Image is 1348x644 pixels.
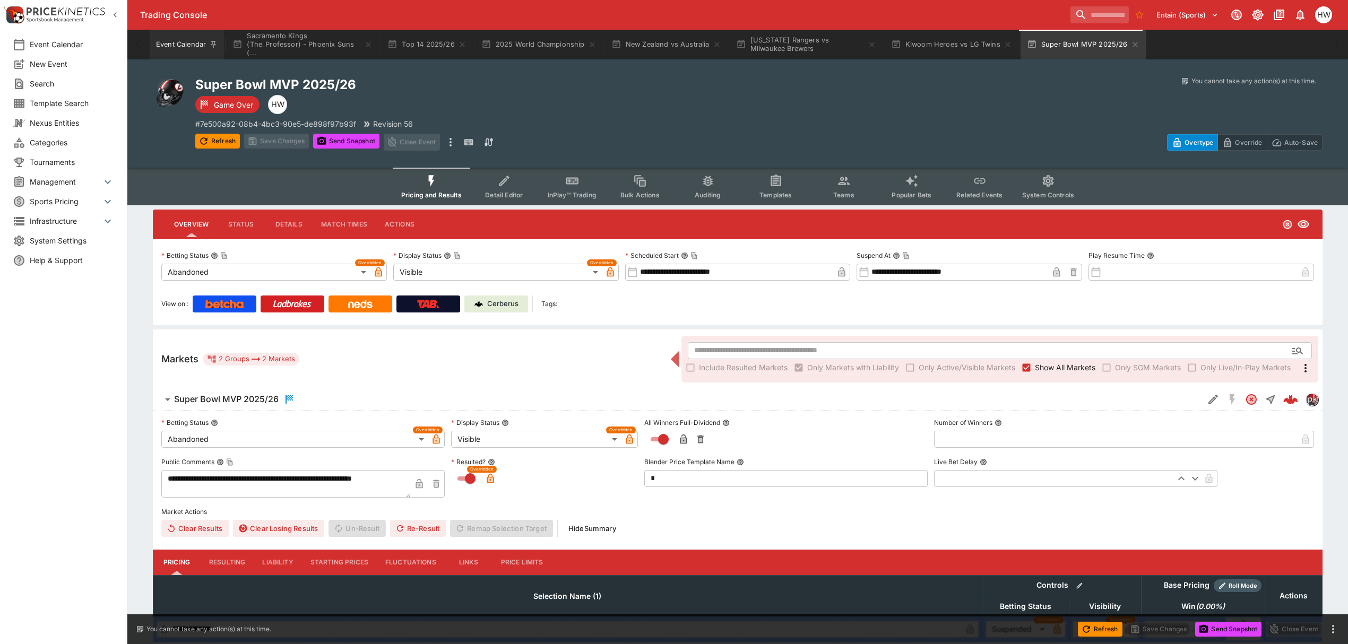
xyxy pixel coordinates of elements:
[1282,219,1293,230] svg: Abandoned
[988,600,1063,613] span: Betting Status
[1227,5,1246,24] button: Connected to PK
[30,58,114,69] span: New Event
[1291,5,1310,24] button: Notifications
[919,362,1015,373] span: Only Active/Visible Markets
[453,252,461,259] button: Copy To Clipboard
[153,550,201,575] button: Pricing
[1115,362,1181,373] span: Only SGM Markets
[562,520,623,537] button: HideSummary
[1327,623,1340,636] button: more
[174,394,279,405] h6: Super Bowl MVP 2025/26
[451,431,621,448] div: Visible
[934,418,992,427] p: Number of Winners
[444,252,451,259] button: Display StatusCopy To Clipboard
[1196,600,1225,613] em: ( 0.00 %)
[1315,6,1332,23] div: Harrison Walker
[30,98,114,109] span: Template Search
[1170,600,1237,613] span: Win(0.00%)
[313,134,379,149] button: Send Snapshot
[1131,6,1148,23] button: No Bookmarks
[605,30,728,59] button: New Zealand vs Australia
[522,590,613,603] span: Selection Name (1)
[1021,30,1146,59] button: Super Bowl MVP 2025/26
[30,196,101,207] span: Sports Pricing
[1288,341,1307,360] button: Open
[377,550,445,575] button: Fluctuations
[27,7,105,15] img: PriceKinetics
[195,118,356,129] p: Copy To Clipboard
[211,419,218,427] button: Betting Status
[1224,581,1261,590] span: Roll Mode
[161,520,229,537] button: Clear Results
[695,191,721,199] span: Auditing
[1150,6,1225,23] button: Select Tenant
[273,300,312,308] img: Ladbrokes
[211,252,218,259] button: Betting StatusCopy To Clipboard
[1022,191,1074,199] span: System Controls
[30,39,114,50] span: Event Calendar
[737,458,744,466] button: Blender Price Template Name
[451,418,499,427] p: Display Status
[161,504,1314,520] label: Market Actions
[30,215,101,227] span: Infrastructure
[150,30,224,59] button: Event Calendar
[1306,393,1318,406] div: pricekinetics
[502,419,509,427] button: Display Status
[393,264,602,281] div: Visible
[1077,600,1133,613] span: Visibility
[1284,137,1318,148] p: Auto-Save
[214,99,253,110] p: Game Over
[217,458,224,466] button: Public CommentsCopy To Clipboard
[485,191,523,199] span: Detail Editor
[902,252,910,259] button: Copy To Clipboard
[807,362,899,373] span: Only Markets with Liability
[313,212,376,237] button: Match Times
[30,156,114,168] span: Tournaments
[1035,362,1095,373] span: Show All Markets
[1185,137,1213,148] p: Overtype
[1235,137,1262,148] p: Override
[892,191,931,199] span: Popular Bets
[30,137,114,148] span: Categories
[30,255,114,266] span: Help & Support
[1073,579,1086,593] button: Bulk edit
[233,520,324,537] button: Clear Losing Results
[27,18,84,22] img: Sportsbook Management
[982,575,1141,596] th: Controls
[487,299,519,309] p: Cerberus
[381,30,472,59] button: Top 14 2025/26
[1312,3,1335,27] button: Harrison Walker
[358,259,382,266] span: Overridden
[1267,134,1323,151] button: Auto-Save
[161,431,428,448] div: Abandoned
[699,362,788,373] span: Include Resulted Markets
[146,624,271,634] p: You cannot take any action(s) at this time.
[730,30,883,59] button: [US_STATE] Rangers vs Milwaukee Brewers
[956,191,1003,199] span: Related Events
[1269,5,1289,24] button: Documentation
[1248,5,1267,24] button: Toggle light/dark mode
[609,427,633,433] span: Overridden
[1160,579,1214,592] div: Base Pricing
[161,457,214,466] p: Public Comments
[474,300,483,308] img: Cerberus
[1242,390,1261,409] button: Abandoned
[3,4,24,25] img: PriceKinetics Logo
[1283,392,1298,407] div: 81062ad7-ab30-4b23-bdcb-f4af2dc53a8b
[166,212,217,237] button: Overview
[445,550,492,575] button: Links
[1070,6,1129,23] input: search
[1167,134,1218,151] button: Overtype
[995,419,1002,427] button: Number of Winners
[401,191,462,199] span: Pricing and Results
[690,252,698,259] button: Copy To Clipboard
[681,252,688,259] button: Scheduled StartCopy To Clipboard
[1265,575,1322,616] th: Actions
[1283,392,1298,407] img: logo-cerberus--red.svg
[390,520,446,537] button: Re-Result
[161,353,198,365] h5: Markets
[1245,393,1258,406] svg: Abandoned
[226,30,379,59] button: Sacramento Kings (The_Professor) - Phoenix Suns (...
[220,252,228,259] button: Copy To Clipboard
